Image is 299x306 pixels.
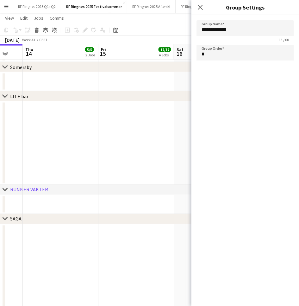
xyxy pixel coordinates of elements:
[100,50,106,57] span: 15
[47,14,66,22] a: Comms
[85,53,95,57] div: 2 Jobs
[176,0,259,13] button: RF Ringnes 2025 [GEOGRAPHIC_DATA] on-tour
[10,187,48,193] div: RUNNER VAKTER
[101,47,106,52] span: Fri
[85,47,94,52] span: 5/5
[3,14,16,22] a: View
[5,15,14,21] span: View
[5,37,20,43] div: [DATE]
[39,37,47,42] div: CEST
[159,47,171,52] span: 17/17
[20,15,28,21] span: Edit
[176,50,184,57] span: 16
[21,37,37,42] span: Week 33
[61,0,127,13] button: RF Ringnes 2025 Festivalsommer
[24,50,33,57] span: 14
[10,216,22,222] div: SAGA
[274,37,294,42] span: 13 / 60
[25,47,33,52] span: Thu
[50,15,64,21] span: Comms
[34,15,43,21] span: Jobs
[10,93,28,99] div: LITE bar
[177,47,184,52] span: Sat
[10,64,32,70] div: Somersby
[127,0,176,13] button: RF Ringnes 2025 Afterski
[18,14,30,22] a: Edit
[191,3,299,11] h3: Group Settings
[31,14,46,22] a: Jobs
[159,53,171,57] div: 4 Jobs
[13,0,61,13] button: RF Ringnes 2025 Q1+Q2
